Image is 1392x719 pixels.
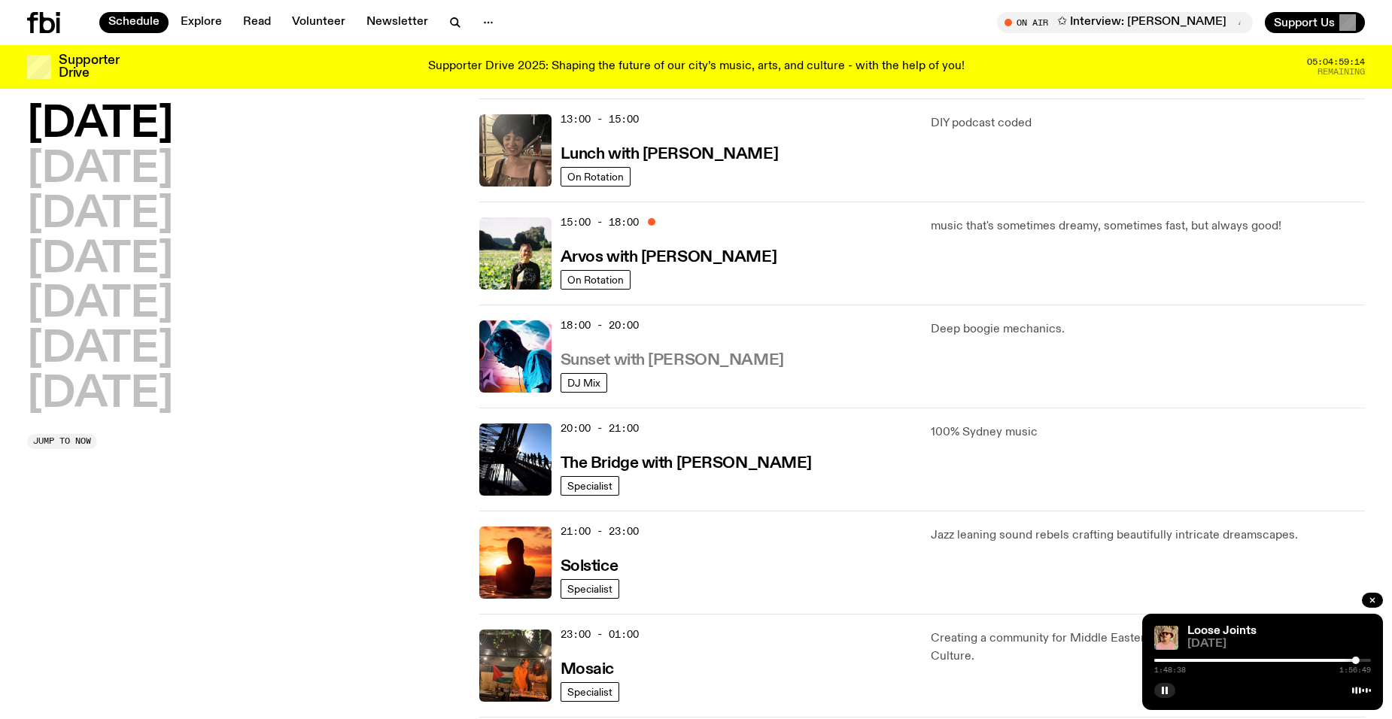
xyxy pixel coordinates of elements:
span: Specialist [567,480,612,491]
a: On Rotation [561,167,631,187]
a: The Bridge with [PERSON_NAME] [561,453,812,472]
a: Loose Joints [1187,625,1257,637]
a: Schedule [99,12,169,33]
p: DIY podcast coded [931,114,1365,132]
h3: Supporter Drive [59,54,119,80]
h3: Lunch with [PERSON_NAME] [561,147,778,162]
span: 15:00 - 18:00 [561,215,639,229]
span: Remaining [1318,68,1365,76]
button: Support Us [1265,12,1365,33]
span: 23:00 - 01:00 [561,627,639,642]
a: Solstice [561,556,618,575]
img: Tommy and Jono Playing at a fundraiser for Palestine [479,630,552,702]
img: A girl standing in the ocean as waist level, staring into the rise of the sun. [479,526,552,599]
a: DJ Mix [561,373,607,393]
span: [DATE] [1187,639,1371,650]
button: [DATE] [27,104,173,146]
span: 20:00 - 21:00 [561,421,639,435]
span: 1:48:38 [1154,666,1186,674]
p: Creating a community for Middle Eastern, [DEMOGRAPHIC_DATA], and African Culture. [931,630,1365,666]
a: Newsletter [357,12,437,33]
button: Jump to now [27,434,97,449]
a: Read [234,12,280,33]
span: Support Us [1274,16,1335,29]
img: People climb Sydney's Harbour Bridge [479,423,552,496]
p: Supporter Drive 2025: Shaping the future of our city’s music, arts, and culture - with the help o... [428,60,965,74]
span: 18:00 - 20:00 [561,318,639,332]
button: On AirArvos with [PERSON_NAME] ✩ Interview: [PERSON_NAME]Arvos with [PERSON_NAME] ✩ Interview: [P... [997,12,1253,33]
button: [DATE] [27,374,173,416]
a: Specialist [561,476,619,496]
p: Jazz leaning sound rebels crafting beautifully intricate dreamscapes. [931,526,1365,545]
h3: The Bridge with [PERSON_NAME] [561,456,812,472]
a: Explore [172,12,231,33]
span: Specialist [567,583,612,594]
img: Tyson stands in front of a paperbark tree wearing orange sunglasses, a suede bucket hat and a pin... [1154,626,1178,650]
a: Volunteer [283,12,354,33]
a: Specialist [561,579,619,599]
img: Simon Caldwell stands side on, looking downwards. He has headphones on. Behind him is a brightly ... [479,320,552,393]
p: 100% Sydney music [931,423,1365,441]
button: [DATE] [27,194,173,236]
span: 1:56:49 [1339,666,1371,674]
button: [DATE] [27,239,173,281]
button: [DATE] [27,284,173,326]
span: 05:04:59:14 [1307,58,1365,66]
a: Specialist [561,682,619,702]
span: On Rotation [567,171,624,182]
h3: Solstice [561,559,618,575]
a: Mosaic [561,659,614,678]
span: Jump to now [33,437,91,445]
span: Specialist [567,686,612,697]
a: Lunch with [PERSON_NAME] [561,144,778,162]
span: On Rotation [567,274,624,285]
a: Sunset with [PERSON_NAME] [561,350,784,369]
p: Deep boogie mechanics. [931,320,1365,338]
button: [DATE] [27,149,173,191]
button: [DATE] [27,329,173,371]
span: DJ Mix [567,377,600,388]
span: 21:00 - 23:00 [561,524,639,538]
h3: Sunset with [PERSON_NAME] [561,353,784,369]
a: Arvos with [PERSON_NAME] [561,247,777,265]
span: 13:00 - 15:00 [561,112,639,126]
a: On Rotation [561,270,631,290]
h3: Mosaic [561,662,614,678]
h3: Arvos with [PERSON_NAME] [561,250,777,265]
p: music that's sometimes dreamy, sometimes fast, but always good! [931,217,1365,235]
img: Bri is smiling and wearing a black t-shirt. She is standing in front of a lush, green field. Ther... [479,217,552,290]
